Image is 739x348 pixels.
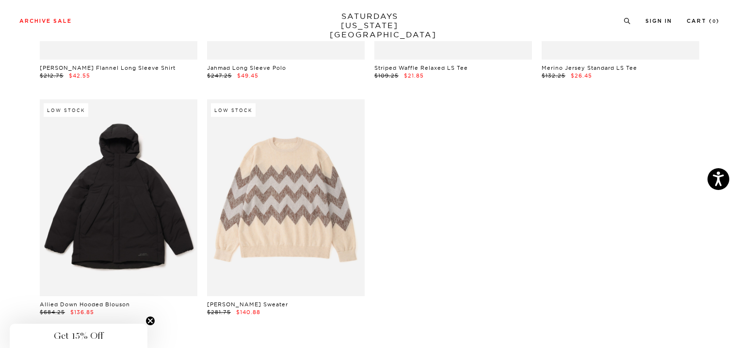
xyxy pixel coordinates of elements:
[40,301,130,308] a: Allied Down Hooded Blouson
[330,12,410,39] a: SATURDAYS[US_STATE][GEOGRAPHIC_DATA]
[374,64,468,71] a: Striped Waffle Relaxed LS Tee
[44,103,88,117] div: Low Stock
[10,324,147,348] div: Get 15% OffClose teaser
[211,103,256,117] div: Low Stock
[207,72,232,79] span: $247.25
[207,301,288,308] a: [PERSON_NAME] Sweater
[40,64,176,71] a: [PERSON_NAME] Flannel Long Sleeve Shirt
[712,19,716,24] small: 0
[374,72,399,79] span: $109.25
[207,309,231,316] span: $281.75
[54,330,103,342] span: Get 15% Off
[571,72,592,79] span: $26.45
[19,18,72,24] a: Archive Sale
[69,72,90,79] span: $42.55
[145,316,155,326] button: Close teaser
[687,18,720,24] a: Cart (0)
[542,72,565,79] span: $132.25
[404,72,424,79] span: $21.85
[207,64,286,71] a: Jahmad Long Sleeve Polo
[40,72,64,79] span: $212.75
[645,18,672,24] a: Sign In
[237,72,258,79] span: $49.45
[40,309,65,316] span: $684.25
[542,64,637,71] a: Merino Jersey Standard LS Tee
[236,309,260,316] span: $140.88
[70,309,94,316] span: $136.85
